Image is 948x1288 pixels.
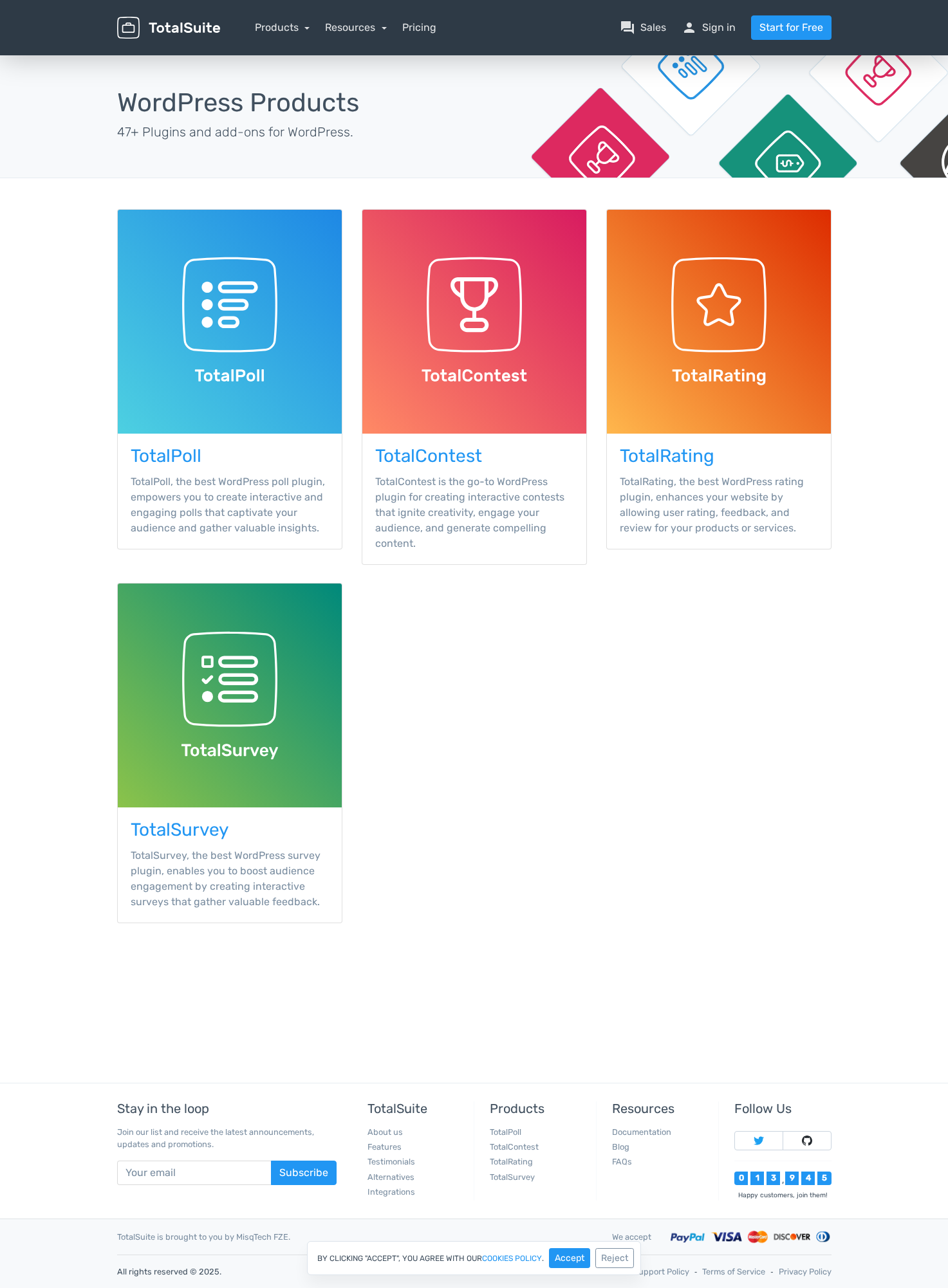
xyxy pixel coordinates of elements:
[602,1231,661,1243] div: We accept
[671,1229,832,1244] img: Accepted payment methods
[682,20,736,35] a: personSign in
[107,1231,602,1243] div: TotalSuite is brought to you by MisqTech FZE.
[271,1161,337,1185] button: Subscribe
[490,1157,533,1166] a: TotalRating
[817,1172,831,1185] div: 5
[734,1190,831,1200] div: Happy customers, join them!
[117,209,342,549] a: TotalPoll TotalPoll, the best WordPress poll plugin, empowers you to create interactive and engag...
[767,1172,780,1185] div: 3
[606,209,832,549] a: TotalRating TotalRating, the best WordPress rating plugin, enhances your website by allowing user...
[117,1161,272,1185] input: Your email
[118,584,342,807] img: TotalSurvey WordPress Plugin
[117,89,465,117] h1: WordPress Products
[131,446,329,466] h3: TotalPoll WordPress Plugin
[118,210,342,434] img: TotalPoll WordPress Plugin
[801,1172,815,1185] div: 4
[375,474,573,551] p: TotalContest is the go-to WordPress plugin for creating interactive contests that ignite creativi...
[482,1255,542,1262] a: cookies policy
[612,1157,632,1166] a: FAQs
[362,210,586,434] img: TotalContest WordPress Plugin
[780,1177,785,1185] div: ,
[402,20,436,35] a: Pricing
[750,1172,764,1185] div: 1
[612,1101,709,1116] h5: Resources
[490,1127,521,1137] a: TotalPoll
[362,209,587,565] a: TotalContest TotalContest is the go-to WordPress plugin for creating interactive contests that ig...
[490,1172,535,1182] a: TotalSurvey
[754,1136,764,1146] img: Follow TotalSuite on Twitter
[131,849,321,908] span: TotalSurvey, the best WordPress survey plugin, enables you to boost audience engagement by creati...
[375,446,573,466] h3: TotalContest WordPress Plugin
[620,446,818,466] h3: TotalRating WordPress Plugin
[682,20,697,35] span: person
[785,1172,799,1185] div: 9
[612,1142,629,1152] a: Blog
[131,474,329,536] p: TotalPoll, the best WordPress poll plugin, empowers you to create interactive and engaging polls ...
[325,21,387,33] a: Resources
[620,475,804,534] span: TotalRating, the best WordPress rating plugin, enhances your website by allowing user rating, fee...
[367,1187,415,1197] a: Integrations
[802,1136,812,1146] img: Follow TotalSuite on Github
[117,122,465,142] p: 47+ Plugins and add-ons for WordPress.
[367,1172,414,1182] a: Alternatives
[607,210,831,434] img: TotalRating WordPress Plugin
[367,1127,403,1137] a: About us
[367,1101,464,1116] h5: TotalSuite
[117,583,342,923] a: TotalSurvey TotalSurvey, the best WordPress survey plugin, enables you to boost audience engageme...
[549,1248,590,1268] button: Accept
[255,21,310,33] a: Products
[367,1142,402,1152] a: Features
[620,20,635,35] span: question_answer
[734,1172,748,1185] div: 0
[117,1126,337,1150] p: Join our list and receive the latest announcements, updates and promotions.
[307,1241,641,1275] div: By clicking "Accept", you agree with our .
[367,1157,415,1166] a: Testimonials
[595,1248,634,1268] button: Reject
[117,1101,337,1116] h5: Stay in the loop
[117,17,220,39] img: TotalSuite for WordPress
[612,1127,671,1137] a: Documentation
[751,15,832,40] a: Start for Free
[620,20,666,35] a: question_answerSales
[490,1142,539,1152] a: TotalContest
[734,1101,831,1116] h5: Follow Us
[490,1101,586,1116] h5: Products
[131,820,329,840] h3: TotalSurvey WordPress Plugin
